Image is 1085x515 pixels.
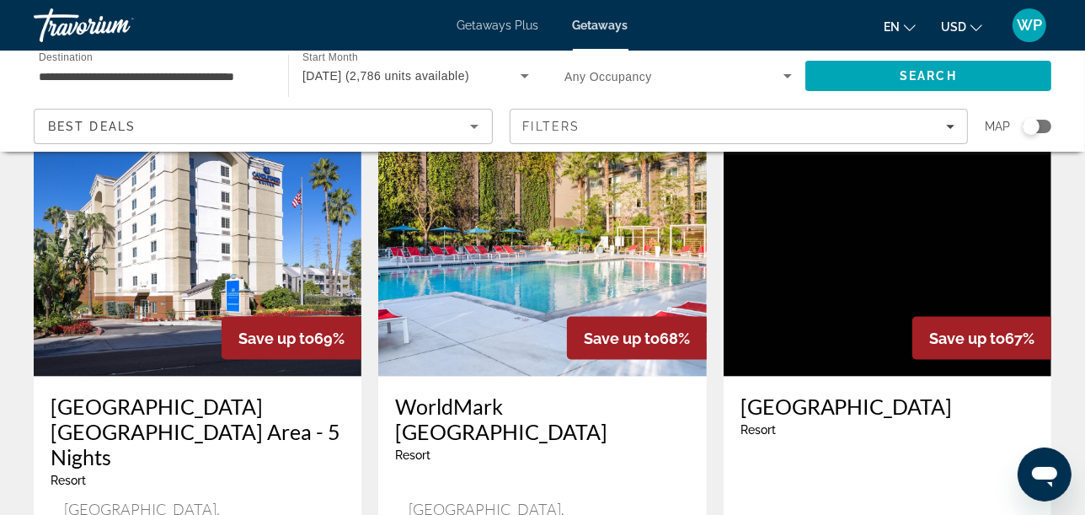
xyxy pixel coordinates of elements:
[941,14,982,39] button: Change currency
[941,20,966,34] span: USD
[584,330,660,347] span: Save up to
[395,394,689,444] a: WorldMark [GEOGRAPHIC_DATA]
[929,330,1005,347] span: Save up to
[238,330,314,347] span: Save up to
[395,448,430,462] span: Resort
[740,394,1034,419] a: [GEOGRAPHIC_DATA]
[884,14,916,39] button: Change language
[51,474,86,487] span: Resort
[900,69,957,83] span: Search
[51,394,345,469] a: [GEOGRAPHIC_DATA] [GEOGRAPHIC_DATA] Area - 5 Nights
[564,70,652,83] span: Any Occupancy
[34,3,202,47] a: Travorium
[1007,8,1051,43] button: User Menu
[985,115,1010,138] span: Map
[39,67,266,87] input: Select destination
[302,69,469,83] span: [DATE] (2,786 units available)
[457,19,539,32] a: Getaways Plus
[573,19,628,32] a: Getaways
[48,116,478,137] mat-select: Sort by
[1017,17,1042,34] span: WP
[567,317,707,360] div: 68%
[1018,448,1072,502] iframe: Button to launch messaging window
[740,423,776,437] span: Resort
[523,120,580,133] span: Filters
[510,109,969,144] button: Filters
[805,61,1051,91] button: Search
[302,52,358,63] span: Start Month
[378,107,706,377] img: WorldMark Anaheim
[39,51,93,62] span: Destination
[912,317,1051,360] div: 67%
[884,20,900,34] span: en
[34,107,361,377] img: Candlewood Suites Anaheim Resort Area - 5 Nights
[724,107,1051,377] img: San Clemente Inn
[222,317,361,360] div: 69%
[48,120,136,133] span: Best Deals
